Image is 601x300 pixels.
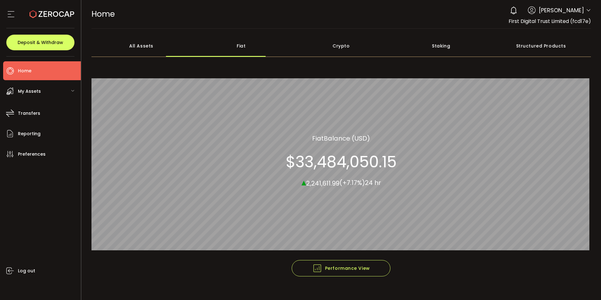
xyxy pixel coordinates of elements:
[18,40,63,45] span: Deposit & Withdraw
[91,8,115,19] span: Home
[291,35,391,57] div: Crypto
[18,266,35,275] span: Log out
[509,18,591,25] span: First Digital Trust Limited (fcd17e)
[191,35,291,57] div: Fiat
[6,35,74,50] button: Deposit & Withdraw
[18,109,40,118] span: Transfers
[391,35,491,57] div: Staking
[312,264,370,273] span: Performance View
[301,175,306,189] span: ▴
[491,35,591,57] div: Structured Products
[312,133,324,143] span: Fiat
[306,179,339,187] span: 2,241,611.99
[18,129,41,138] span: Reporting
[292,260,390,276] button: Performance View
[18,87,41,96] span: My Assets
[339,178,365,187] span: (+7.17%)
[539,6,584,14] span: [PERSON_NAME]
[570,270,601,300] iframe: Chat Widget
[18,150,46,159] span: Preferences
[286,152,397,171] section: $33,484,050.15
[312,133,370,143] section: Balance (USD)
[91,35,191,57] div: All Assets
[365,178,381,187] span: 24 hr
[18,66,31,75] span: Home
